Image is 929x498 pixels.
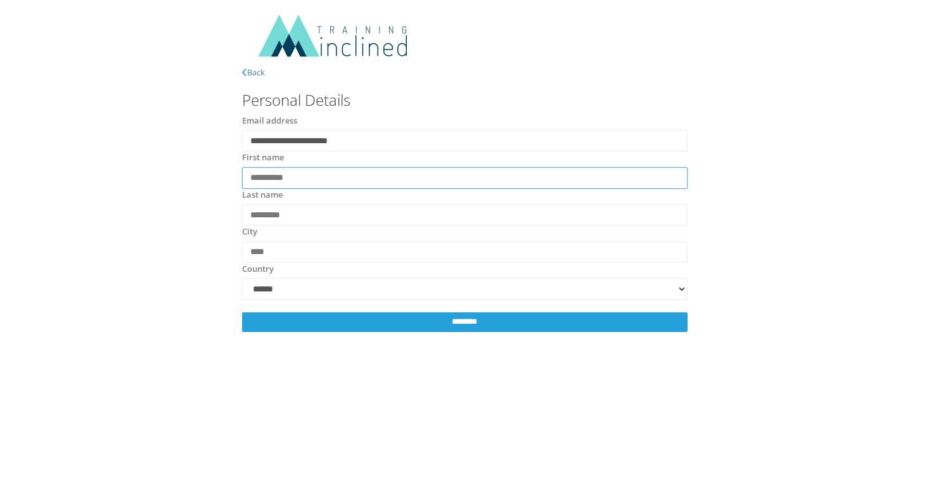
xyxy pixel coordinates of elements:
label: Country [242,263,274,276]
label: Last name [242,189,283,201]
label: City [242,226,257,238]
img: 1200x300Final-InclinedTrainingLogo.png [242,13,432,60]
a: Back [242,67,265,78]
h3: Personal Details [242,92,688,108]
label: First name [242,151,284,164]
label: Email address [242,115,297,127]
